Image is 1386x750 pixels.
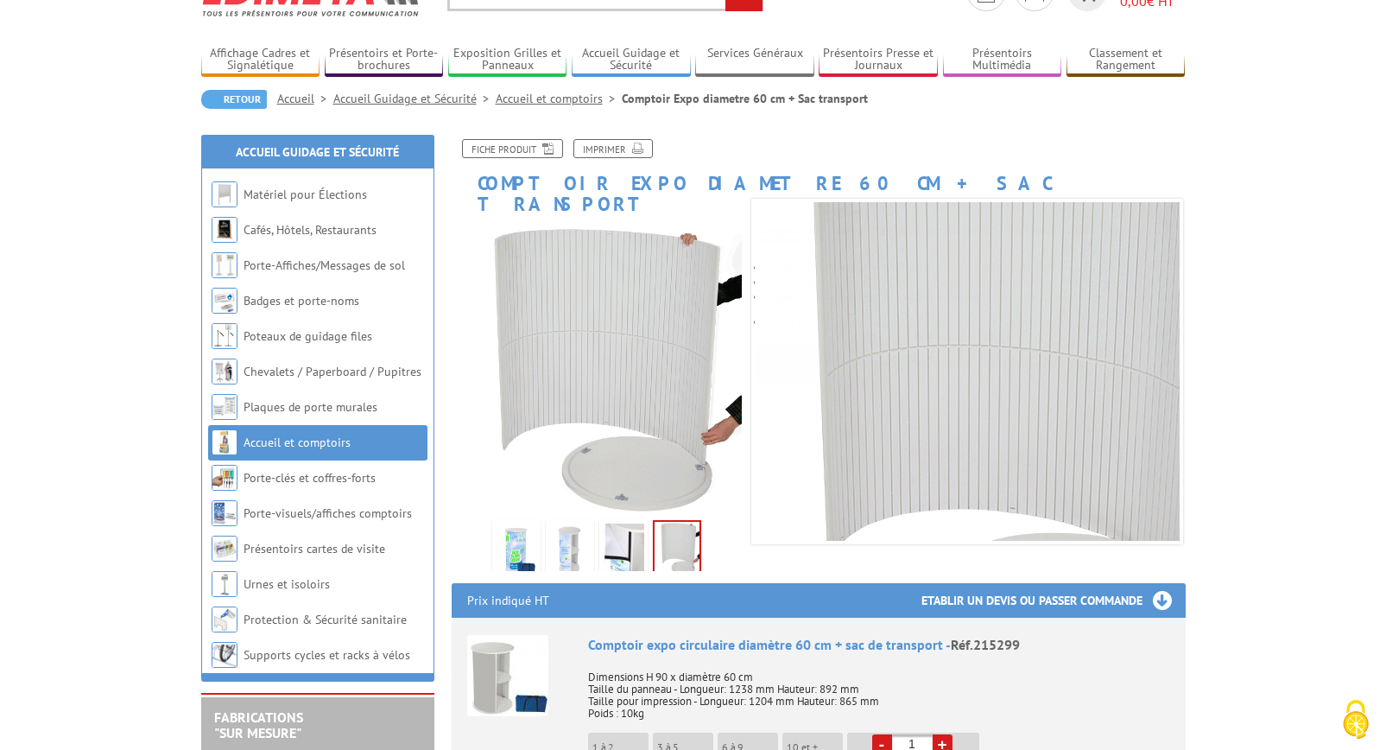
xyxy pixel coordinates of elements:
img: Chevalets / Paperboard / Pupitres [212,359,237,385]
a: Présentoirs Multimédia [943,46,1062,74]
button: Cookies (fenêtre modale) [1326,691,1386,750]
a: Porte-clés et coffres-forts [244,470,376,486]
img: 215299_comptoir_expo_60cm_bache.jpg [603,524,644,577]
img: Cafés, Hôtels, Restaurants [212,217,237,243]
a: Accueil Guidage et Sécurité [333,91,496,106]
img: Porte-clés et coffres-forts [212,465,237,491]
img: Porte-Affiches/Messages de sol [212,252,237,278]
a: Fiche produit [462,139,563,158]
img: 215299_comptoir_expo_60cm_construction.gif [737,153,1255,671]
img: Supports cycles et racks à vélos [212,642,237,668]
img: Accueil et comptoirs [212,429,237,455]
p: Dimensions H 90 x diamètre 60 cm Taille du panneau - Longueur: 1238 mm Hauteur: 892 mm Taille pou... [588,659,1170,720]
img: 215299_comptoir_expo_60cm_construction.gif [452,223,743,514]
img: Urnes et isoloirs [212,571,237,597]
a: Accueil Guidage et Sécurité [572,46,691,74]
img: Comptoir expo circulaire diamètre 60 cm + sac de transport [467,635,548,716]
a: Supports cycles et racks à vélos [244,647,410,663]
a: Poteaux de guidage files [244,328,372,344]
a: Porte-Affiches/Messages de sol [244,257,405,273]
a: Porte-visuels/affiches comptoirs [244,505,412,521]
a: Accueil Guidage et Sécurité [236,144,399,160]
a: Présentoirs Presse et Journaux [819,46,938,74]
img: Badges et porte-noms [212,288,237,314]
img: Poteaux de guidage files [212,323,237,349]
a: Présentoirs et Porte-brochures [325,46,444,74]
span: Réf.215299 [951,636,1020,653]
a: Accueil et comptoirs [244,435,351,450]
div: Comptoir expo circulaire diamètre 60 cm + sac de transport - [588,635,1170,655]
a: Badges et porte-noms [244,293,359,308]
p: Prix indiqué HT [467,583,549,618]
a: FABRICATIONS"Sur Mesure" [214,709,303,741]
a: Services Généraux [695,46,814,74]
a: Protection & Sécurité sanitaire [244,612,407,627]
h3: Etablir un devis ou passer commande [921,583,1186,618]
a: Présentoirs cartes de visite [244,541,385,556]
h1: Comptoir Expo diametre 60 cm + Sac transport [439,139,1199,214]
img: Porte-visuels/affiches comptoirs [212,500,237,526]
img: Protection & Sécurité sanitaire [212,607,237,632]
a: Matériel pour Élections [244,187,367,202]
a: Cafés, Hôtels, Restaurants [244,222,377,238]
a: Urnes et isoloirs [244,576,330,592]
a: Chevalets / Paperboard / Pupitres [244,364,421,379]
a: Accueil [277,91,333,106]
a: Plaques de porte murales [244,399,377,415]
img: 215299_comptoir_expo_60cm_sac.jpg [496,524,537,577]
a: Exposition Grilles et Panneaux [448,46,567,74]
a: Imprimer [573,139,653,158]
img: 215299_comptoir_expo_60cm_construction.gif [655,522,699,575]
li: Comptoir Expo diametre 60 cm + Sac transport [622,90,868,107]
img: Cookies (fenêtre modale) [1334,698,1377,741]
img: 215299_comptoir_expo_60cm_cote.jpg [549,524,591,577]
img: Matériel pour Élections [212,181,237,207]
img: Plaques de porte murales [212,394,237,420]
a: Classement et Rangement [1066,46,1186,74]
a: Accueil et comptoirs [496,91,622,106]
img: Présentoirs cartes de visite [212,536,237,562]
a: Retour [201,90,267,109]
a: Affichage Cadres et Signalétique [201,46,320,74]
